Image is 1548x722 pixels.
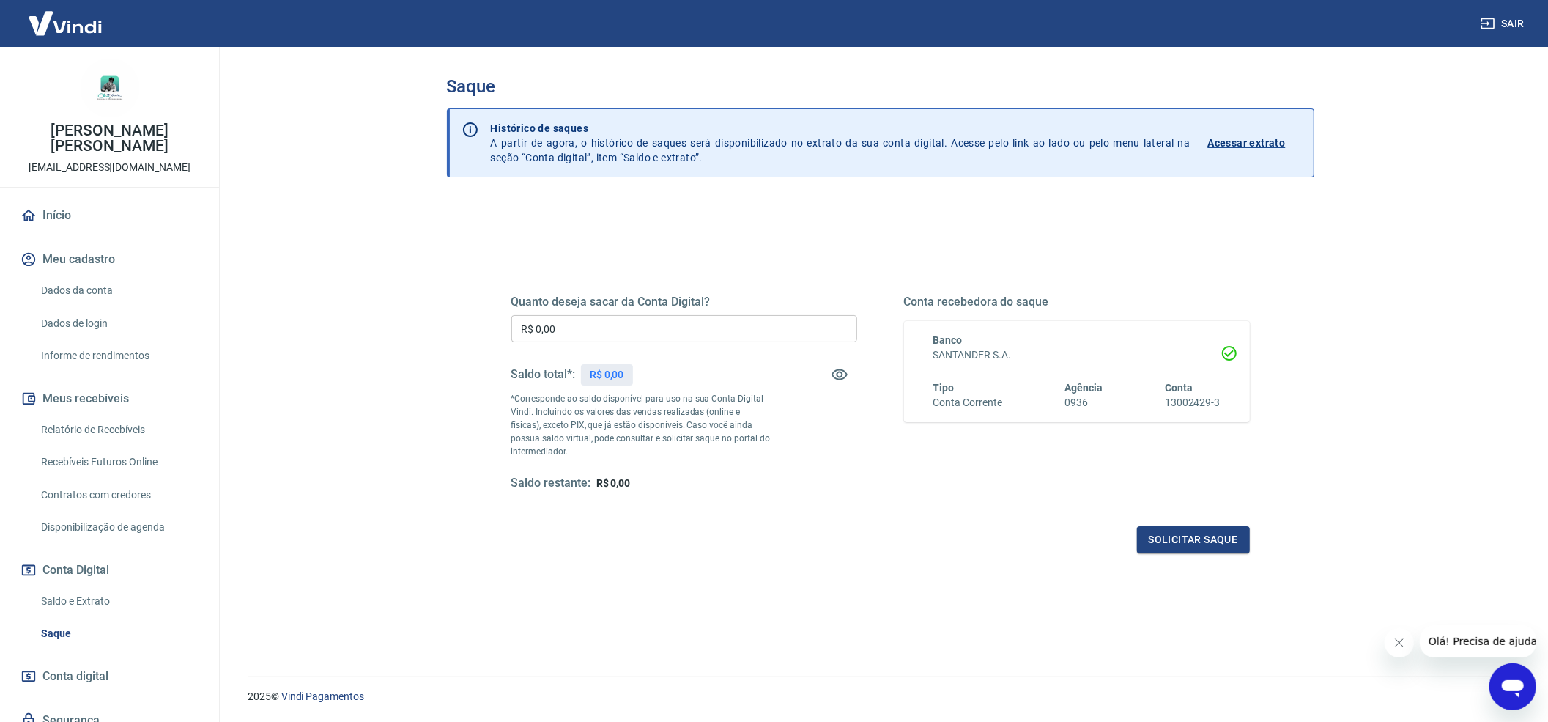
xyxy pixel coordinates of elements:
a: Dados de login [35,309,201,339]
h5: Quanto deseja sacar da Conta Digital? [511,295,857,309]
span: Olá! Precisa de ajuda? [9,10,123,22]
h5: Saldo restante: [511,476,590,491]
p: 2025 © [248,689,1513,704]
span: Banco [933,334,963,346]
span: Conta [1165,382,1193,394]
h6: Conta Corrente [933,395,1002,410]
a: Vindi Pagamentos [281,690,364,702]
button: Conta Digital [18,554,201,586]
a: Saldo e Extrato [35,586,201,616]
a: Acessar extrato [1208,121,1302,165]
h6: 13002429-3 [1165,395,1221,410]
button: Sair [1478,10,1530,37]
img: 05ab7263-a09e-433c-939c-41b569d985b7.jpeg [81,59,139,117]
a: Recebíveis Futuros Online [35,447,201,477]
h3: Saque [447,76,1314,97]
a: Conta digital [18,660,201,693]
button: Solicitar saque [1137,526,1250,553]
p: [EMAIL_ADDRESS][DOMAIN_NAME] [29,160,190,175]
a: Disponibilização de agenda [35,512,201,542]
span: R$ 0,00 [596,477,631,489]
a: Informe de rendimentos [35,341,201,371]
h5: Conta recebedora do saque [904,295,1250,309]
a: Saque [35,619,201,649]
a: Dados da conta [35,276,201,306]
p: A partir de agora, o histórico de saques será disponibilizado no extrato da sua conta digital. Ac... [491,121,1190,165]
a: Início [18,199,201,232]
iframe: Botão para abrir a janela de mensagens [1489,663,1536,710]
p: R$ 0,00 [590,367,624,383]
p: Acessar extrato [1208,136,1286,150]
h5: Saldo total*: [511,367,575,382]
a: Contratos com credores [35,480,201,510]
span: Tipo [933,382,955,394]
h6: 0936 [1064,395,1103,410]
p: [PERSON_NAME] [PERSON_NAME] [12,123,207,154]
button: Meus recebíveis [18,383,201,415]
img: Vindi [18,1,113,45]
button: Meu cadastro [18,243,201,276]
h6: SANTANDER S.A. [933,347,1221,363]
p: *Corresponde ao saldo disponível para uso na sua Conta Digital Vindi. Incluindo os valores das ve... [511,392,771,458]
span: Agência [1064,382,1103,394]
span: Conta digital [42,666,108,687]
iframe: Fechar mensagem [1385,628,1414,657]
iframe: Mensagem da empresa [1420,625,1536,657]
p: Histórico de saques [491,121,1190,136]
a: Relatório de Recebíveis [35,415,201,445]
